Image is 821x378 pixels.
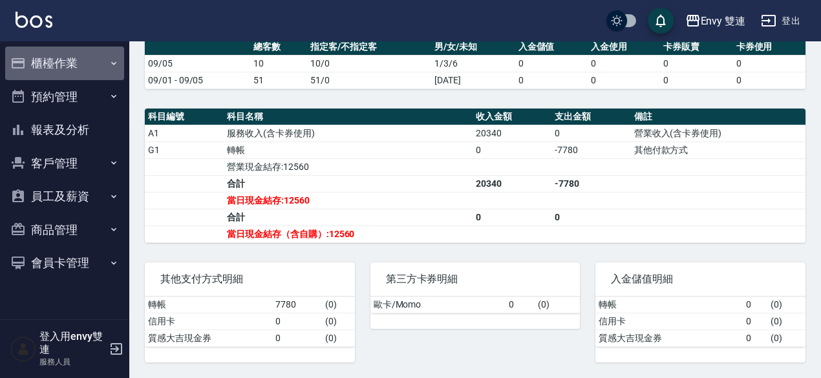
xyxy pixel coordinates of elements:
[370,297,581,313] table: a dense table
[250,72,308,89] td: 51
[322,330,355,346] td: ( 0 )
[701,13,746,29] div: Envy 雙連
[588,55,660,72] td: 0
[224,175,473,192] td: 合計
[733,39,805,56] th: 卡券使用
[595,330,743,346] td: 質感大吉現金券
[660,55,732,72] td: 0
[473,109,551,125] th: 收入金額
[224,142,473,158] td: 轉帳
[224,158,473,175] td: 營業現金結存:12560
[5,147,124,180] button: 客戶管理
[506,297,535,313] td: 0
[39,330,105,356] h5: 登入用envy雙連
[551,142,630,158] td: -7780
[756,9,805,33] button: 登出
[307,39,431,56] th: 指定客/不指定客
[5,47,124,80] button: 櫃檯作業
[767,330,805,346] td: ( 0 )
[145,72,250,89] td: 09/01 - 09/05
[595,297,805,347] table: a dense table
[733,55,805,72] td: 0
[145,313,272,330] td: 信用卡
[5,246,124,280] button: 會員卡管理
[515,72,588,89] td: 0
[660,39,732,56] th: 卡券販賣
[272,313,322,330] td: 0
[145,142,224,158] td: G1
[307,72,431,89] td: 51/0
[145,297,272,313] td: 轉帳
[515,39,588,56] th: 入金儲值
[611,273,790,286] span: 入金儲值明細
[5,113,124,147] button: 報表及分析
[160,273,339,286] span: 其他支付方式明細
[743,297,767,313] td: 0
[551,209,630,226] td: 0
[680,8,751,34] button: Envy 雙連
[145,39,805,89] table: a dense table
[145,55,250,72] td: 09/05
[588,72,660,89] td: 0
[224,125,473,142] td: 服務收入(含卡券使用)
[224,226,473,242] td: 當日現金結存（含自購）:12560
[631,142,805,158] td: 其他付款方式
[473,142,551,158] td: 0
[431,72,515,89] td: [DATE]
[743,313,767,330] td: 0
[145,297,355,347] table: a dense table
[743,330,767,346] td: 0
[551,125,630,142] td: 0
[224,109,473,125] th: 科目名稱
[431,39,515,56] th: 男/女/未知
[473,209,551,226] td: 0
[473,175,551,192] td: 20340
[250,55,308,72] td: 10
[595,297,743,313] td: 轉帳
[5,213,124,247] button: 商品管理
[39,356,105,368] p: 服務人員
[322,313,355,330] td: ( 0 )
[733,72,805,89] td: 0
[250,39,308,56] th: 總客數
[648,8,674,34] button: save
[10,336,36,362] img: Person
[631,125,805,142] td: 營業收入(含卡券使用)
[660,72,732,89] td: 0
[515,55,588,72] td: 0
[307,55,431,72] td: 10/0
[767,297,805,313] td: ( 0 )
[16,12,52,28] img: Logo
[272,297,322,313] td: 7780
[145,125,224,142] td: A1
[535,297,580,313] td: ( 0 )
[631,109,805,125] th: 備註
[595,313,743,330] td: 信用卡
[431,55,515,72] td: 1/3/6
[551,175,630,192] td: -7780
[767,313,805,330] td: ( 0 )
[145,330,272,346] td: 質感大吉現金券
[145,109,224,125] th: 科目編號
[224,192,473,209] td: 當日現金結存:12560
[386,273,565,286] span: 第三方卡券明細
[5,80,124,114] button: 預約管理
[145,109,805,243] table: a dense table
[272,330,322,346] td: 0
[551,109,630,125] th: 支出金額
[473,125,551,142] td: 20340
[322,297,355,313] td: ( 0 )
[588,39,660,56] th: 入金使用
[370,297,506,313] td: 歐卡/Momo
[224,209,473,226] td: 合計
[5,180,124,213] button: 員工及薪資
